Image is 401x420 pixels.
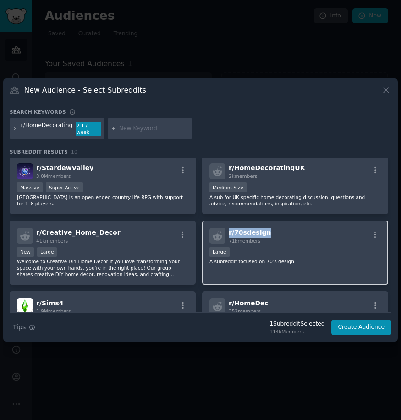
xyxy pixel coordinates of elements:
[46,182,83,192] div: Super Active
[229,299,269,307] span: r/ HomeDec
[331,320,392,335] button: Create Audience
[21,122,73,136] div: r/HomeDecorating
[10,319,38,335] button: Tips
[17,182,43,192] div: Massive
[229,309,261,314] span: 352 members
[13,322,26,332] span: Tips
[17,298,33,315] img: Sims4
[229,238,260,243] span: 71k members
[36,309,71,314] span: 1.9M members
[269,328,324,335] div: 114k Members
[17,247,34,257] div: New
[269,320,324,328] div: 1 Subreddit Selected
[209,182,247,192] div: Medium Size
[10,109,66,115] h3: Search keywords
[209,194,381,207] p: A sub for UK specific home decorating discussion, questions and advice, recommendations, inspirat...
[36,299,64,307] span: r/ Sims4
[24,85,146,95] h3: New Audience - Select Subreddits
[36,173,71,179] span: 3.0M members
[37,247,57,257] div: Large
[36,164,93,171] span: r/ StardewValley
[76,122,101,136] div: 2.1 / week
[17,194,188,207] p: [GEOGRAPHIC_DATA] is an open-ended country-life RPG with support for 1–8 players.
[17,258,188,277] p: Welcome to Creative DIY Home Decor If you love transforming your space with your own hands, you'r...
[10,149,68,155] span: Subreddit Results
[229,164,305,171] span: r/ HomeDecoratingUK
[229,229,271,236] span: r/ 70sdesign
[36,229,121,236] span: r/ Creative_Home_Decor
[36,238,68,243] span: 41k members
[209,258,381,265] p: A subreddit focused on 70’s design
[71,149,77,155] span: 10
[209,247,230,257] div: Large
[119,125,189,133] input: New Keyword
[17,163,33,179] img: StardewValley
[229,173,258,179] span: 2k members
